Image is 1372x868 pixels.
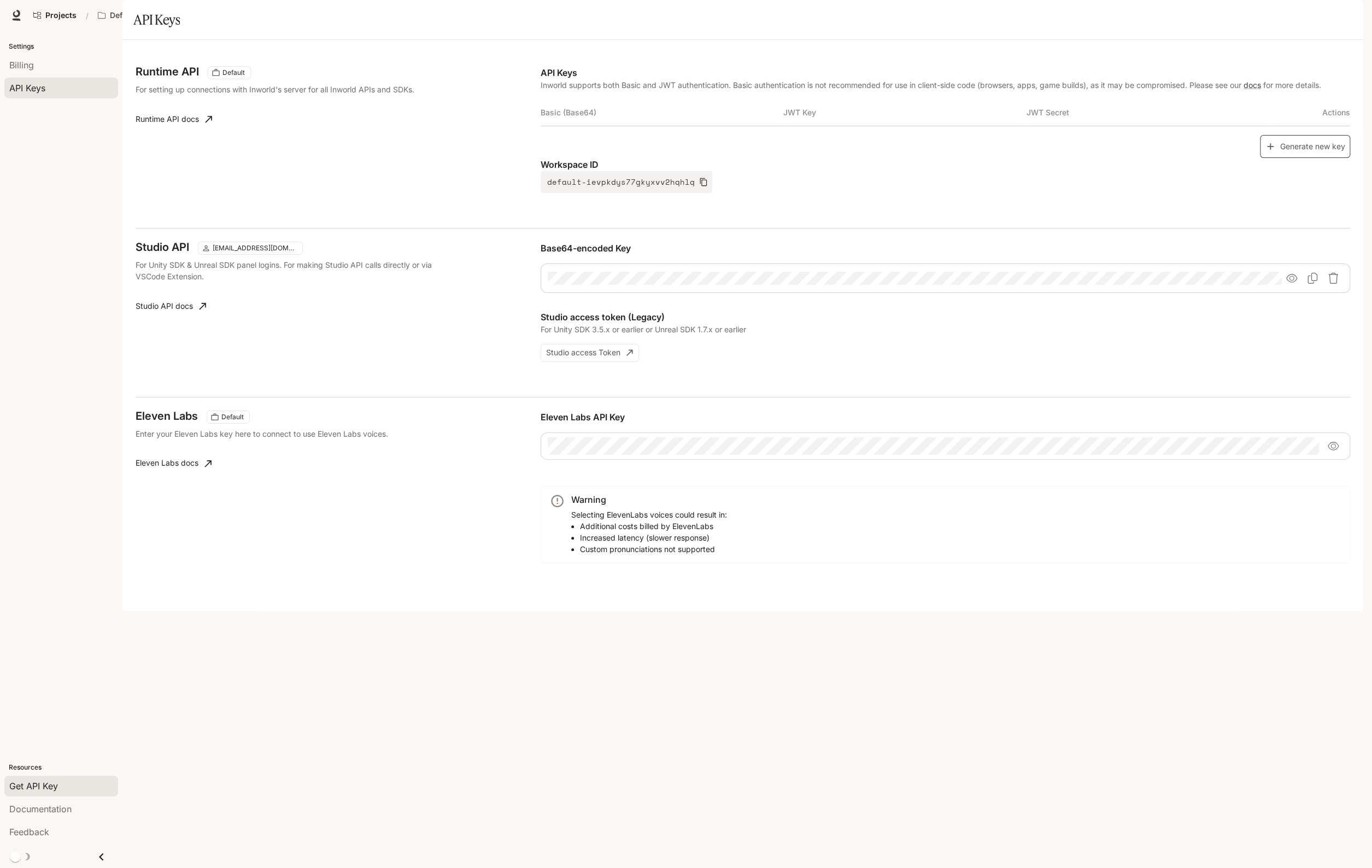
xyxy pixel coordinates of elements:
button: default-ievpkdys77gkyxvv2hqhlq [541,171,712,193]
a: Runtime API docs [131,108,216,130]
button: Studio access Token [541,344,639,362]
h1: API Keys [133,9,180,31]
li: Additional costs billed by ElevenLabs [580,520,727,532]
li: Custom pronunciations not supported [580,543,727,555]
p: Base64-encoded Key [541,242,1350,255]
a: Studio API docs [131,295,210,317]
p: Selecting ElevenLabs voices could result in: [571,509,727,555]
p: For Unity SDK 3.5.x or earlier or Unreal SDK 1.7.x or earlier [541,324,1350,335]
p: Eleven Labs API Key [541,410,1350,424]
p: API Keys [541,66,1350,79]
span: Projects [45,11,77,20]
p: Enter your Eleven Labs key here to connect to use Eleven Labs voices. [136,428,432,439]
button: Generate new key [1260,135,1350,159]
th: JWT Secret [1026,99,1269,126]
span: [EMAIL_ADDRESS][DOMAIN_NAME] [208,243,301,253]
button: Copy Base64-encoded Key [1303,268,1322,288]
th: Basic (Base64) [541,99,783,126]
div: / [81,10,93,21]
th: Actions [1269,99,1350,126]
p: Default [110,11,137,20]
a: Eleven Labs docs [131,453,216,474]
p: Workspace ID [541,158,1350,171]
p: Inworld supports both Basic and JWT authentication. Basic authentication is not recommended for u... [541,79,1350,91]
h3: Runtime API [136,66,199,77]
span: Default [217,412,248,422]
th: JWT Key [783,99,1026,126]
p: Studio access token (Legacy) [541,310,1350,324]
div: Warning [571,493,727,506]
a: Go to projects [28,4,81,26]
div: These keys will apply to your current workspace only [208,66,251,79]
li: Increased latency (slower response) [580,532,727,543]
a: docs [1244,80,1261,90]
p: For setting up connections with Inworld's server for all Inworld APIs and SDKs. [136,84,432,95]
span: Default [218,68,249,78]
h3: Eleven Labs [136,410,198,421]
div: This key applies to current user accounts [198,242,303,255]
button: All workspaces [93,4,154,26]
p: For Unity SDK & Unreal SDK panel logins. For making Studio API calls directly or via VSCode Exten... [136,259,432,282]
div: This key will apply to your current workspace only [207,410,250,424]
h3: Studio API [136,242,189,253]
